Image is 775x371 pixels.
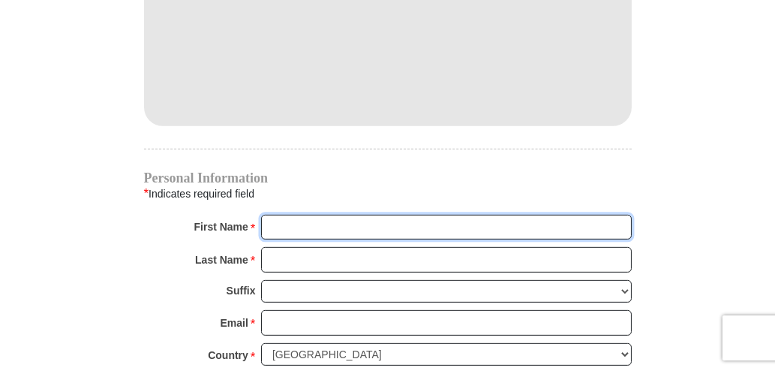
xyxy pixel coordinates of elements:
[144,172,632,184] h4: Personal Information
[227,280,256,301] strong: Suffix
[221,312,248,333] strong: Email
[194,216,248,237] strong: First Name
[208,345,248,366] strong: Country
[144,184,632,204] div: Indicates required field
[195,249,248,270] strong: Last Name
